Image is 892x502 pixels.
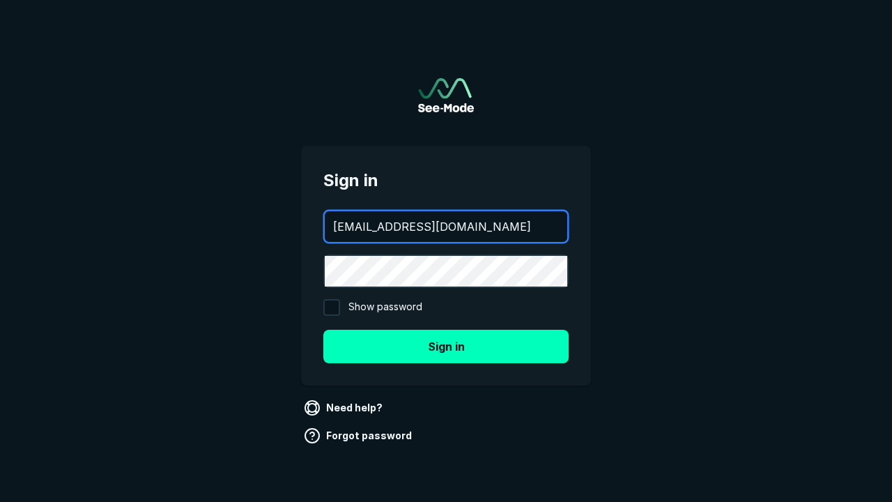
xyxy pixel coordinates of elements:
[323,168,569,193] span: Sign in
[301,397,388,419] a: Need help?
[348,299,422,316] span: Show password
[418,78,474,112] img: See-Mode Logo
[301,425,417,447] a: Forgot password
[323,330,569,363] button: Sign in
[418,78,474,112] a: Go to sign in
[325,211,567,242] input: your@email.com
